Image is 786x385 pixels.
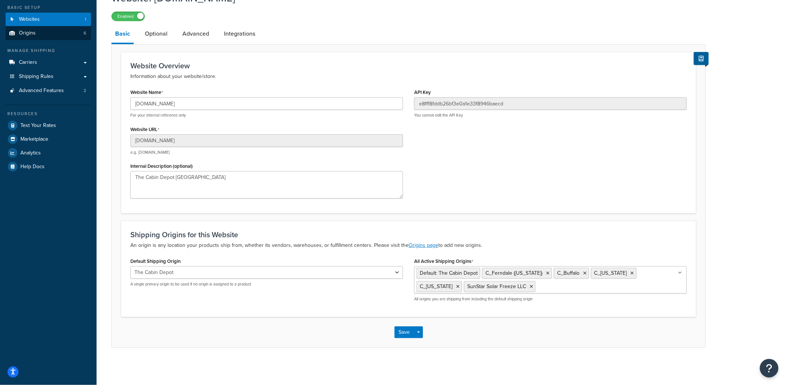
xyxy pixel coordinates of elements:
span: Websites [19,16,40,23]
span: Help Docs [20,164,45,170]
span: C_Buffalo [557,269,579,277]
span: Origins [19,30,36,36]
input: XDL713J089NBV22 [414,97,687,110]
p: All origins you are shipping from including the default shipping origin [414,296,687,302]
label: Default Shipping Origin [130,258,181,264]
button: Show Help Docs [694,52,709,65]
button: Save [394,326,415,338]
p: Information about your website/store. [130,72,687,81]
label: Enabled [112,12,144,21]
div: Manage Shipping [6,48,91,54]
p: An origin is any location your products ship from, whether its vendors, warehouses, or fulfillmen... [130,241,687,250]
span: C_[US_STATE] [420,283,452,290]
a: Marketplace [6,133,91,146]
span: Test Your Rates [20,123,56,129]
span: Shipping Rules [19,74,53,80]
a: Help Docs [6,160,91,173]
li: Websites [6,13,91,26]
span: Analytics [20,150,41,156]
span: 1 [85,16,86,23]
a: Websites1 [6,13,91,26]
div: Resources [6,111,91,117]
li: Advanced Features [6,84,91,98]
a: Optional [141,25,171,43]
label: API Key [414,89,431,95]
a: Advanced Features2 [6,84,91,98]
span: SunStar Solar Freeze LLC [467,283,526,290]
h3: Shipping Origins for this Website [130,231,687,239]
label: All Active Shipping Origins [414,258,473,264]
span: 6 [84,30,86,36]
label: Website URL [130,127,159,133]
a: Origins page [409,241,438,249]
label: Internal Description (optional) [130,163,193,169]
textarea: The Cabin Depot [GEOGRAPHIC_DATA] [130,171,403,199]
span: Default: The Cabin Depot [420,269,478,277]
span: Carriers [19,59,37,66]
p: For your internal reference only [130,112,403,118]
a: Integrations [220,25,259,43]
span: C_Ferndale ([US_STATE]) [485,269,542,277]
a: Analytics [6,146,91,160]
span: 2 [84,88,86,94]
a: Advanced [179,25,213,43]
a: Carriers [6,56,91,69]
p: A single primary origin to be used if no origin is assigned to a product [130,281,403,287]
span: Advanced Features [19,88,64,94]
div: Basic Setup [6,4,91,11]
label: Website Name [130,89,163,95]
p: You cannot edit the API Key [414,112,687,118]
span: Marketplace [20,136,48,143]
a: Origins6 [6,26,91,40]
a: Test Your Rates [6,119,91,132]
a: Basic [111,25,134,44]
button: Open Resource Center [760,359,779,378]
h3: Website Overview [130,62,687,70]
p: e.g. [DOMAIN_NAME] [130,150,403,155]
li: Origins [6,26,91,40]
a: Shipping Rules [6,70,91,84]
span: C_[US_STATE] [594,269,627,277]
